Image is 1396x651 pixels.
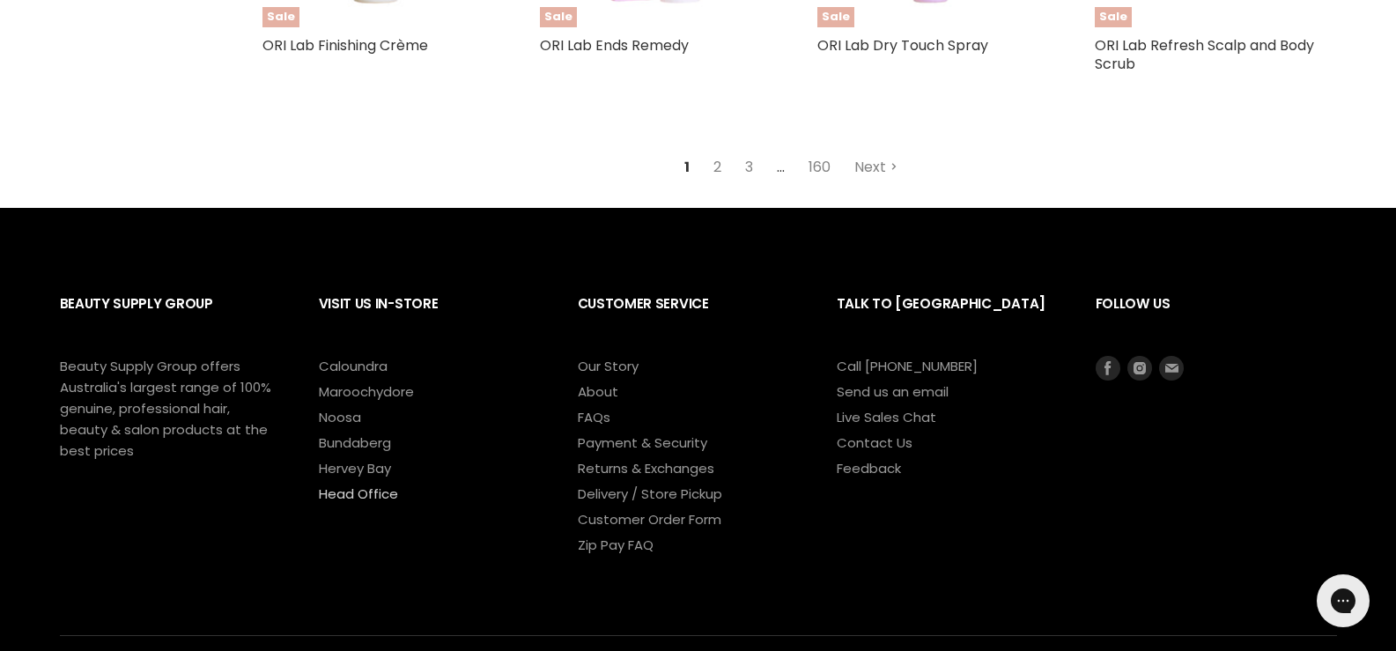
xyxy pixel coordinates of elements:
[845,152,907,183] a: Next
[578,459,714,477] a: Returns & Exchanges
[319,282,543,355] h2: Visit Us In-Store
[767,152,794,183] span: ...
[578,408,610,426] a: FAQs
[578,536,654,554] a: Zip Pay FAQ
[60,282,284,355] h2: Beauty Supply Group
[704,152,731,183] a: 2
[817,7,854,27] span: Sale
[319,433,391,452] a: Bundaberg
[578,357,639,375] a: Our Story
[319,459,391,477] a: Hervey Bay
[1308,568,1378,633] iframe: Gorgias live chat messenger
[319,357,388,375] a: Caloundra
[817,35,988,55] a: ORI Lab Dry Touch Spray
[837,357,978,375] a: Call [PHONE_NUMBER]
[540,7,577,27] span: Sale
[319,382,414,401] a: Maroochydore
[540,35,689,55] a: ORI Lab Ends Remedy
[578,433,707,452] a: Payment & Security
[675,152,699,183] span: 1
[837,408,936,426] a: Live Sales Chat
[837,433,912,452] a: Contact Us
[837,282,1060,355] h2: Talk to [GEOGRAPHIC_DATA]
[1095,7,1132,27] span: Sale
[578,485,722,503] a: Delivery / Store Pickup
[837,459,901,477] a: Feedback
[578,282,801,355] h2: Customer Service
[837,382,949,401] a: Send us an email
[60,356,271,462] p: Beauty Supply Group offers Australia's largest range of 100% genuine, professional hair, beauty &...
[799,152,840,183] a: 160
[262,7,299,27] span: Sale
[578,510,721,529] a: Customer Order Form
[735,152,763,183] a: 3
[262,35,428,55] a: ORI Lab Finishing Crème
[1096,282,1337,355] h2: Follow us
[1095,35,1314,74] a: ORI Lab Refresh Scalp and Body Scrub
[319,485,398,503] a: Head Office
[578,382,618,401] a: About
[319,408,361,426] a: Noosa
